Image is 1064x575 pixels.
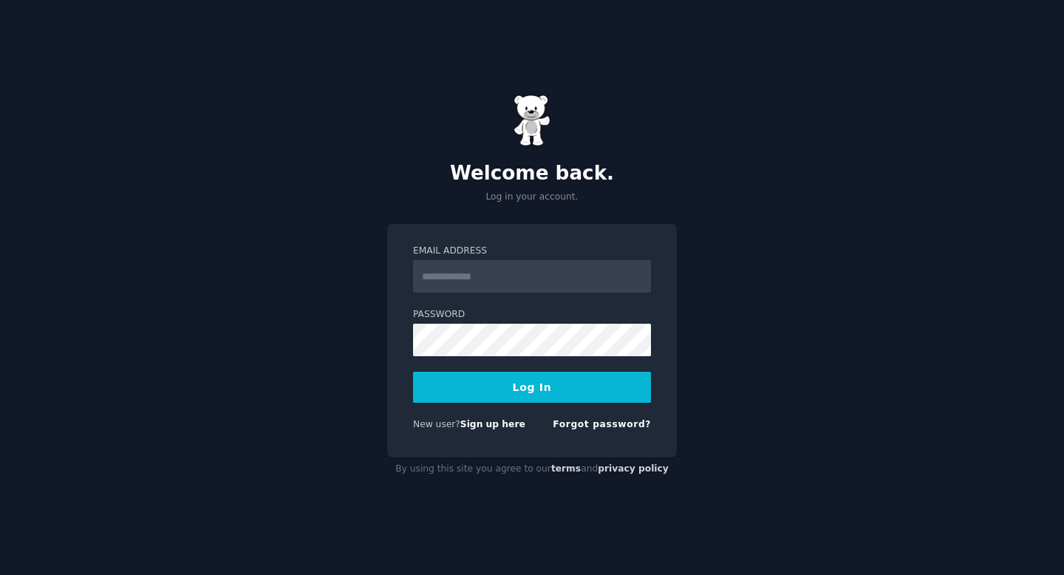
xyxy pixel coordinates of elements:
[413,308,651,321] label: Password
[514,95,550,146] img: Gummy Bear
[598,463,669,474] a: privacy policy
[553,419,651,429] a: Forgot password?
[413,372,651,403] button: Log In
[387,457,677,481] div: By using this site you agree to our and
[387,162,677,186] h2: Welcome back.
[413,419,460,429] span: New user?
[551,463,581,474] a: terms
[460,419,525,429] a: Sign up here
[387,191,677,204] p: Log in your account.
[413,245,651,258] label: Email Address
